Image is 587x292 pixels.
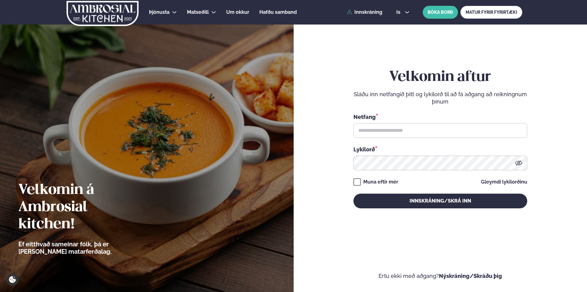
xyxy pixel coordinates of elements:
[149,9,170,15] span: Þjónusta
[347,9,382,15] a: Innskráning
[439,273,502,279] a: Nýskráning/Skráðu þig
[226,9,249,16] a: Um okkur
[187,9,209,15] span: Matseðill
[396,10,402,15] span: is
[66,1,139,26] img: logo
[423,6,458,19] button: BÓKA BORÐ
[353,91,527,105] p: Sláðu inn netfangið þitt og lykilorð til að fá aðgang að reikningnum þínum
[6,273,19,286] a: Cookie settings
[481,180,527,184] a: Gleymdi lykilorðinu
[353,69,527,86] h2: Velkomin aftur
[259,9,297,15] span: Hafðu samband
[259,9,297,16] a: Hafðu samband
[391,10,414,15] button: is
[353,194,527,208] button: Innskráning/Skrá inn
[18,241,146,255] p: Ef eitthvað sameinar fólk, þá er [PERSON_NAME] matarferðalag.
[149,9,170,16] a: Þjónusta
[460,6,522,19] a: MATUR FYRIR FYRIRTÆKI
[187,9,209,16] a: Matseðill
[353,113,527,121] div: Netfang
[312,272,569,280] p: Ertu ekki með aðgang?
[18,182,146,233] h2: Velkomin á Ambrosial kitchen!
[353,145,527,153] div: Lykilorð
[226,9,249,15] span: Um okkur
